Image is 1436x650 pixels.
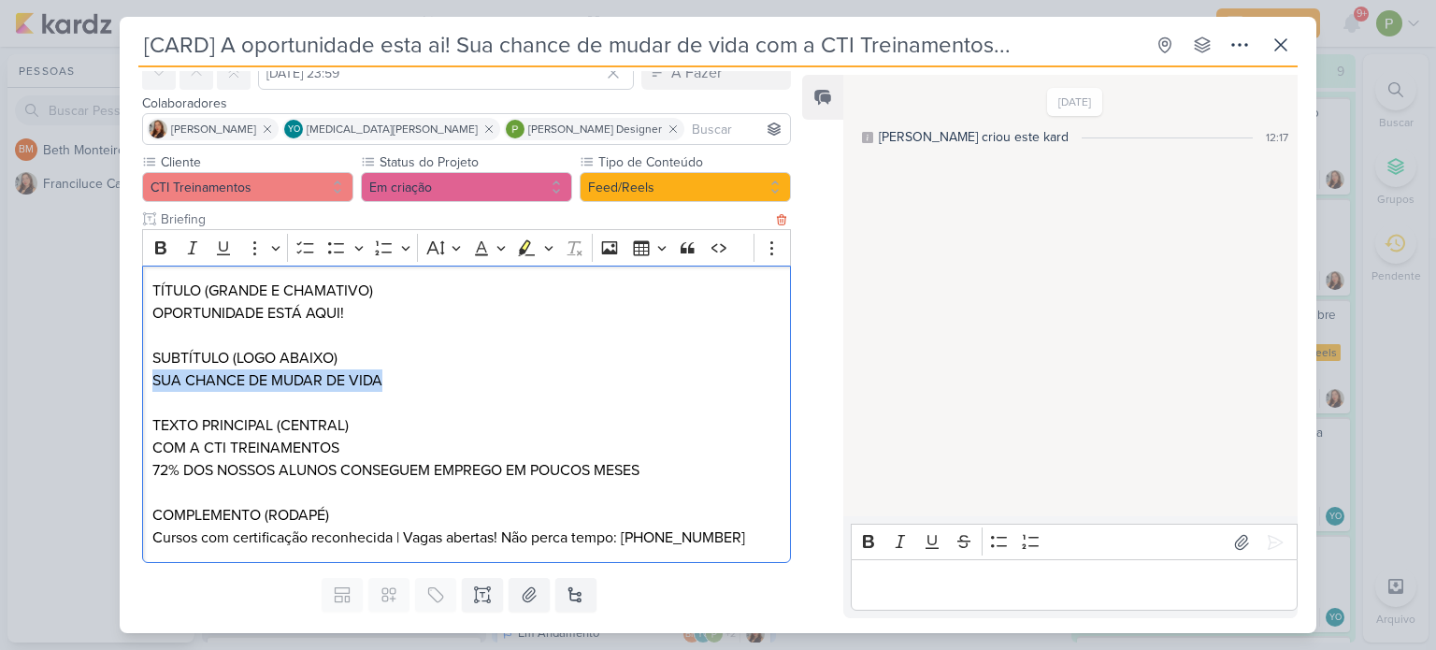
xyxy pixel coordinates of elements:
[506,120,524,138] img: Paloma Paixão Designer
[641,56,791,90] button: A Fazer
[171,121,256,137] span: [PERSON_NAME]
[596,152,791,172] label: Tipo de Conteúdo
[361,172,572,202] button: Em criação
[1266,129,1288,146] div: 12:17
[152,459,781,482] p: 72% DOS NOSSOS ALUNOS CONSEGUEM EMPREGO EM POUCOS MESES
[288,125,300,135] p: YO
[671,62,722,84] div: A Fazer
[142,94,791,113] div: Colaboradores
[152,280,781,302] p: TÍTULO (GRANDE E CHAMATIVO)
[149,120,167,138] img: Franciluce Carvalho
[580,172,791,202] button: Feed/Reels
[152,347,781,369] p: SUBTÍTULO (LOGO ABAIXO)
[688,118,786,140] input: Buscar
[378,152,572,172] label: Status do Projeto
[142,266,791,564] div: Editor editing area: main
[152,414,781,437] p: TEXTO PRINCIPAL (CENTRAL)
[138,28,1144,62] input: Kard Sem Título
[152,504,781,527] p: COMPLEMENTO (RODAPÉ)
[851,559,1298,611] div: Editor editing area: main
[152,527,781,549] p: Cursos com certificação reconhecida | Vagas abertas! Não perca tempo: [PHONE_NUMBER]
[528,121,662,137] span: [PERSON_NAME] Designer
[142,229,791,266] div: Editor toolbar
[879,127,1069,147] div: [PERSON_NAME] criou este kard
[152,302,781,325] p: OPORTUNIDADE ESTÁ AQUI!
[284,120,303,138] div: Yasmin Oliveira
[851,524,1298,560] div: Editor toolbar
[152,437,781,459] p: COM A CTI TREINAMENTOS
[157,209,772,229] input: Texto sem título
[258,56,634,90] input: Select a date
[142,172,353,202] button: CTI Treinamentos
[307,121,478,137] span: [MEDICAL_DATA][PERSON_NAME]
[152,369,781,392] p: SUA CHANCE DE MUDAR DE VIDA
[159,152,353,172] label: Cliente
